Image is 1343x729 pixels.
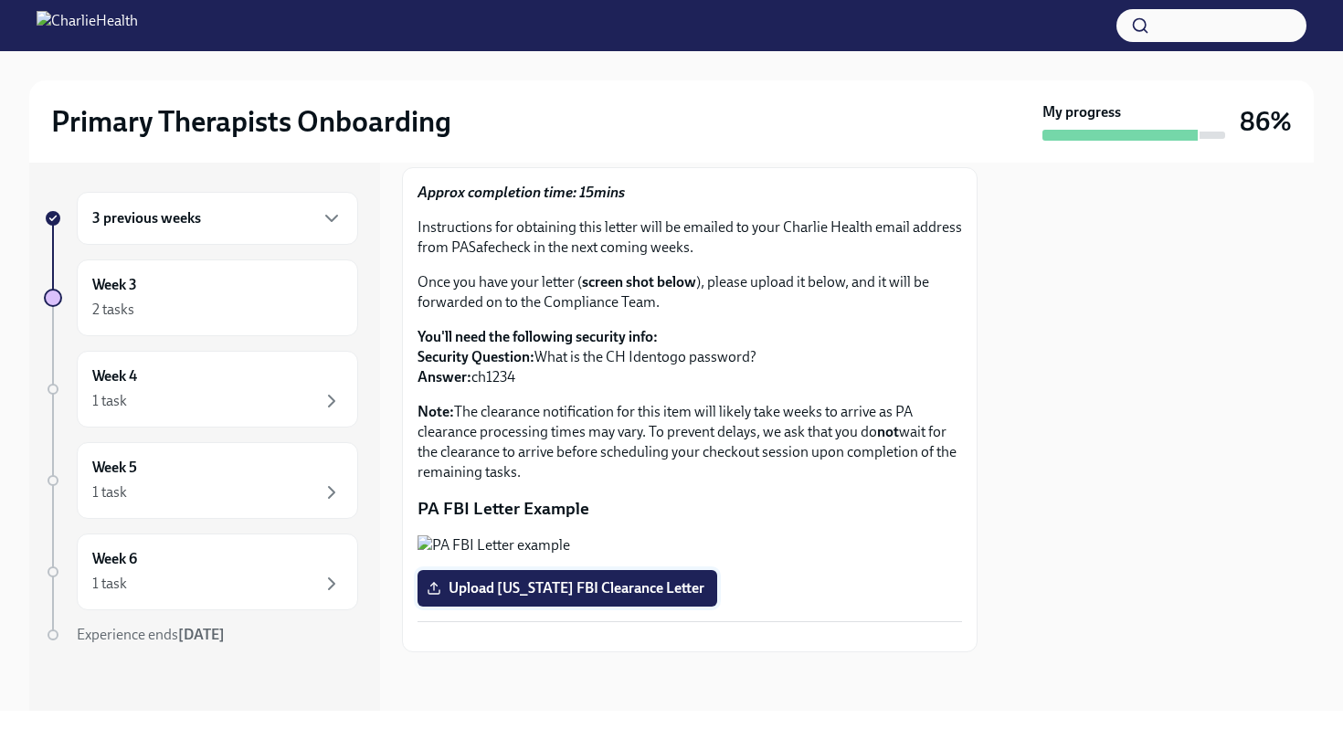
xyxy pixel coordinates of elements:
[37,11,138,40] img: CharlieHealth
[1042,102,1121,122] strong: My progress
[418,327,962,387] p: What is the CH Identogo password? ch1234
[418,570,717,607] label: Upload [US_STATE] FBI Clearance Letter
[1240,105,1292,138] h3: 86%
[92,208,201,228] h6: 3 previous weeks
[92,549,137,569] h6: Week 6
[418,403,454,420] strong: Note:
[418,535,962,555] button: Zoom image
[418,348,534,365] strong: Security Question:
[44,442,358,519] a: Week 51 task
[418,217,962,258] p: Instructions for obtaining this letter will be emailed to your Charlie Health email address from ...
[92,391,127,411] div: 1 task
[44,534,358,610] a: Week 61 task
[418,272,962,312] p: Once you have your letter ( ), please upload it below, and it will be forwarded on to the Complia...
[92,300,134,320] div: 2 tasks
[51,103,451,140] h2: Primary Therapists Onboarding
[92,366,137,386] h6: Week 4
[92,574,127,594] div: 1 task
[418,328,658,345] strong: You'll need the following security info:
[582,273,696,291] strong: screen shot below
[44,259,358,336] a: Week 32 tasks
[418,497,962,521] p: PA FBI Letter Example
[92,275,137,295] h6: Week 3
[430,579,704,597] span: Upload [US_STATE] FBI Clearance Letter
[92,458,137,478] h6: Week 5
[877,423,899,440] strong: not
[178,626,225,643] strong: [DATE]
[418,184,625,201] strong: Approx completion time: 15mins
[44,351,358,428] a: Week 41 task
[418,368,471,386] strong: Answer:
[92,482,127,502] div: 1 task
[418,402,962,482] p: The clearance notification for this item will likely take weeks to arrive as PA clearance process...
[77,626,225,643] span: Experience ends
[77,192,358,245] div: 3 previous weeks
